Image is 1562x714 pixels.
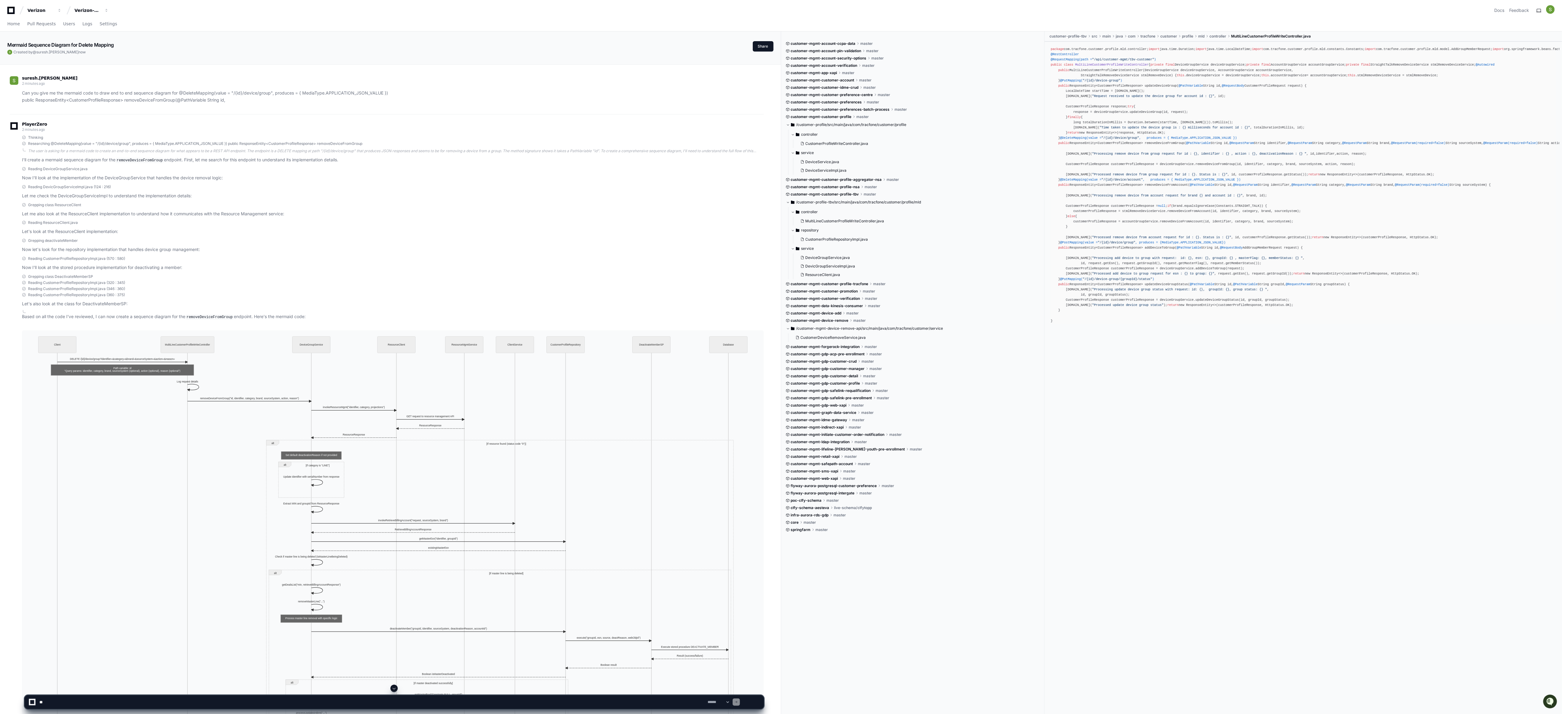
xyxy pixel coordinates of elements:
[791,491,855,496] span: flyway-aurora-postgresql-intergate
[1346,183,1370,187] span: @RequestParam
[827,498,839,503] span: master
[6,46,17,57] img: 1756235613930-3d25f9e4-fa56-45dd-b3ad-e072dfbd1548
[791,303,863,308] span: customer-mgmt-data-kinesis-consumer
[882,483,894,488] span: master
[791,440,850,444] span: customer-mgmt-ldap-integration
[863,289,875,294] span: master
[798,139,1037,148] button: CustomerProfileWriteController.java
[7,50,12,55] img: ACg8ocINzQSuW7JbJNliuvK4fIheIvEbA_uDwFl7oGhbWd6Dg5VA=s96-c
[806,237,868,242] span: CustomerProfileRepositoryImpl.java
[877,396,890,400] span: master
[1067,214,1075,218] span: else
[27,17,56,31] a: Pull Requests
[1509,7,1529,13] button: Feedback
[1058,84,1070,88] span: public
[791,207,1040,217] button: controller
[28,220,78,225] span: Reading ResourceClient.java
[74,7,101,13] div: Verizon-Clarify-Customer-Management
[791,244,1040,253] button: service
[1058,183,1070,187] span: public
[864,192,876,197] span: master
[834,505,872,510] span: live-schema/clfytopp
[1058,141,1070,145] span: public
[22,90,764,104] p: Can you give me the mermaid code to draw end to end sequence diagram for @DeleteMapping(value = "...
[1190,183,1214,187] span: @PathVariable
[1198,34,1205,39] span: mld
[791,311,842,316] span: customer-mgmt-device-add
[1365,47,1376,51] span: import
[870,352,882,357] span: master
[1160,34,1177,39] span: customer
[798,271,1037,279] button: ResourceClient.java
[806,168,847,173] span: DeviceServiceImpl.java
[25,5,64,16] button: Verizon
[1051,58,1156,61] span: @RequestMapping(path = )
[791,461,853,466] span: customer-mgmt-safepath-account
[1483,141,1538,145] span: @RequestParam(required=false)
[796,326,943,331] span: /customer-mgmt-device-remove-api/src/main/java/com/tracfone/customer/service
[804,520,816,525] span: master
[791,121,795,128] svg: Directory
[753,41,774,52] button: Share
[806,255,850,260] span: DeviceGroupService.java
[878,92,890,97] span: master
[834,513,846,518] span: master
[791,447,905,452] span: customer-mgmt-lifeline-[PERSON_NAME]-youth-pre-enrollment
[791,366,865,371] span: customer-mgmt-gdp-customer-manager
[806,264,855,269] span: DevicGroupServiceImpl.java
[185,314,234,320] code: removeDeviceFromGroup
[801,228,819,233] span: repository
[1101,136,1139,140] span: "/{id}/device/group"
[796,208,799,216] svg: Directory
[801,210,818,214] span: controller
[28,286,125,291] span: Reading CustomerProfileRepositoryImpl.java (346 : 360)
[22,192,764,199] p: Let me check the DeviceGroupServiceImpl to understand the implementation details:
[791,282,868,286] span: customer-mgmt-customer-profile-tracfone
[1252,47,1263,51] span: import
[1092,152,1306,156] span: "Processing remove device from group request for id : {}, identifier : {} , action : {}, deactiva...
[22,156,764,164] p: I'll create a mermaid sequence diagram for the endpoint. First, let me search for this endpoint t...
[801,335,866,340] span: CustomerDeviceRemoveService.java
[1348,74,1355,77] span: this
[786,120,1040,130] button: /customer-profile/src/main/java/com/tracfone/customer/profile
[806,141,868,146] span: CustomerProfileWriteController.java
[28,141,362,146] span: Researching @DeleteMapping(value = "/{id}/device/group", produces = { MediaType.APPLICATION_JSON_...
[43,64,74,69] a: Powered byPylon
[865,344,877,349] span: master
[791,192,859,197] span: customer-mgmt-customer-profile-tbv
[10,76,18,85] img: ACg8ocINzQSuW7JbJNliuvK4fIheIvEbA_uDwFl7oGhbWd6Dg5VA=s96-c
[791,325,795,332] svg: Directory
[855,440,867,444] span: master
[796,245,799,252] svg: Directory
[22,127,45,132] span: 2 minutes ago
[1051,47,1556,324] div: com.tracfone.customer.profile.mld.controller; java.time.Duration; java.time.LocalDateTime; com.tr...
[1286,282,1310,286] span: @RequestParam
[1092,173,1228,176] span: "Processed remove device from group request for id : {}. Status is : {}"
[870,366,882,371] span: master
[22,300,764,307] p: Let's also look at the class for DeactivateMemberSP:
[1092,288,1267,291] span: "Processing update device group status with request: id: {}, groupId: {}, group status: {} "
[861,41,873,46] span: master
[1067,115,1081,119] span: finally
[115,158,164,163] code: removeDeviceFromGroup
[1177,246,1201,249] span: @PathVariable
[849,425,861,430] span: master
[852,418,865,422] span: master
[1151,63,1164,66] span: private
[1391,141,1446,145] span: @RequestParam(required=false)
[1049,34,1087,39] span: customer-profile-tbv
[791,476,838,481] span: customer-mgmt-web-xapi
[791,498,822,503] span: poc-clfy-schema
[1209,34,1226,39] span: controller
[791,100,862,105] span: customer-mgmt-customer-preferences
[22,81,45,86] span: 2 minutes ago
[786,324,1040,333] button: /customer-mgmt-device-remove-api/src/main/java/com/tracfone/customer/service
[1261,74,1269,77] span: this
[21,46,100,52] div: Start new chat
[895,107,907,112] span: master
[1542,694,1559,710] iframe: Open customer support
[791,70,837,75] span: customer-mgmt-app-xapi
[22,210,764,217] p: Let me also look at the ResourceClient implementation to understand how it communicates with the ...
[36,50,78,54] span: suresh.[PERSON_NAME]
[798,217,1037,225] button: MultiLineCustomerProfileWriteController.java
